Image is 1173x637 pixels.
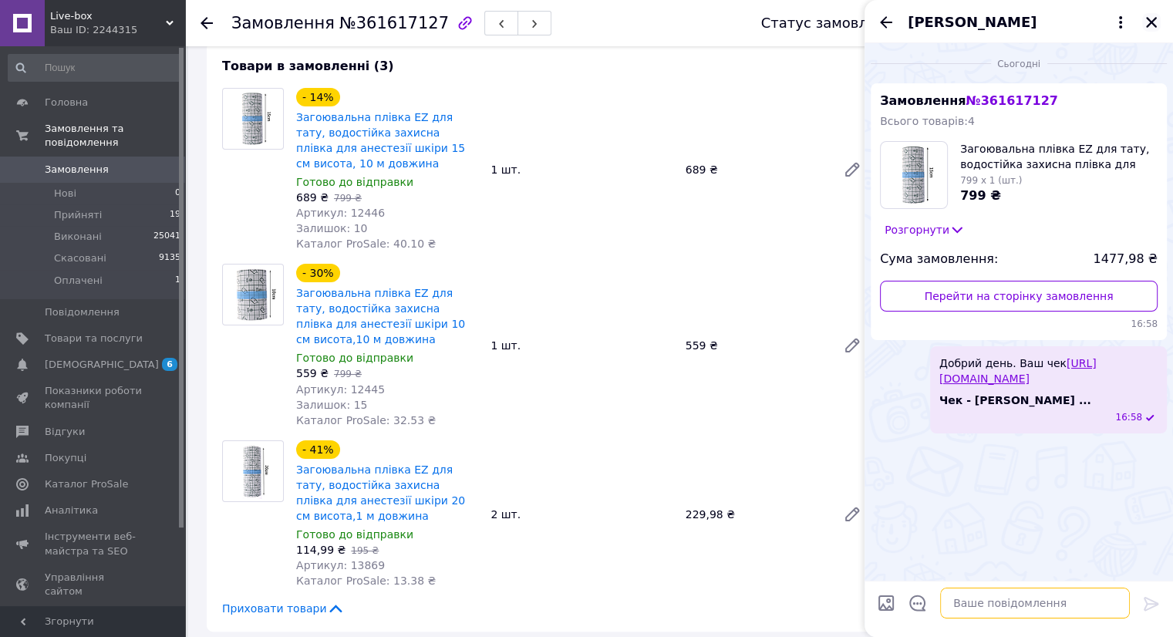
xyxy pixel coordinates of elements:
span: Нові [54,187,76,201]
span: Товари та послуги [45,332,143,345]
span: [PERSON_NAME] [908,12,1036,32]
div: - 41% [296,440,340,459]
span: Показники роботи компанії [45,384,143,412]
div: 2 шт. [484,504,679,525]
span: 25041 [153,230,180,244]
span: Добрий день. Ваш чек [939,356,1158,386]
span: Відгуки [45,425,85,439]
span: Прийняті [54,208,102,222]
span: Каталог ProSale [45,477,128,491]
span: Всього товарів: 4 [880,115,975,127]
img: 4657800301_w100_h100_zazhivlyayuschaya-plenka-ez.jpg [886,142,942,208]
button: [PERSON_NAME] [908,12,1130,32]
span: 0 [175,187,180,201]
span: Замовлення та повідомлення [45,122,185,150]
div: - 14% [296,88,340,106]
span: Управління сайтом [45,571,143,598]
div: 559 ₴ [679,335,831,356]
span: Оплачені [54,274,103,288]
span: №361617127 [339,14,449,32]
span: Каталог ProSale: 13.38 ₴ [296,575,436,587]
a: Загоювальна плівка EZ для тату, водостійка захисна плівка для анестезії шкіри 15 см висота, 10 м ... [296,111,465,170]
span: Готово до відправки [296,528,413,541]
span: 1 [175,274,180,288]
span: Live-box [50,9,166,23]
a: Загоювальна плівка EZ для тату, водостійка захисна плівка для анестезії шкіри 10 см висота,10 м д... [296,287,465,345]
span: 799 ₴ [960,188,1001,203]
div: Ваш ID: 2244315 [50,23,185,37]
span: Каталог ProSale: 32.53 ₴ [296,414,436,426]
a: Редагувати [837,154,868,185]
span: 16:58 12.09.2025 [1115,411,1142,424]
span: Приховати товари [222,601,345,616]
div: 1 шт. [484,159,679,180]
div: 12.09.2025 [871,56,1167,71]
span: 6 [162,358,177,371]
input: Пошук [8,54,182,82]
span: 19 [170,208,180,222]
button: Закрити [1142,13,1161,32]
span: Готово до відправки [296,352,413,364]
a: Загоювальна плівка EZ для тату, водостійка захисна плівка для анестезії шкіри 20 см висота,1 м до... [296,463,465,522]
a: Редагувати [837,330,868,361]
span: Замовлення [45,163,109,177]
span: Готово до відправки [296,176,413,188]
span: Залишок: 15 [296,399,367,411]
span: Артикул: 12446 [296,207,385,219]
span: [DEMOGRAPHIC_DATA] [45,358,159,372]
span: 114,99 ₴ [296,544,345,556]
span: Повідомлення [45,305,120,319]
span: 9135 [159,251,180,265]
img: Загоювальна плівка EZ для тату, водостійка захисна плівка для анестезії шкіри 15 см висота, 10 м ... [228,89,278,149]
span: 16:58 12.09.2025 [880,318,1158,331]
span: Покупці [45,451,86,465]
span: 689 ₴ [296,191,329,204]
span: Замовлення [880,93,1058,108]
span: 559 ₴ [296,367,329,379]
div: 1 шт. [484,335,679,356]
a: Перейти на сторінку замовлення [880,281,1158,312]
div: 229,98 ₴ [679,504,831,525]
span: № 361617127 [966,93,1057,108]
span: 1477,98 ₴ [1093,251,1158,268]
button: Відкрити шаблони відповідей [908,593,928,613]
span: Каталог ProSale: 40.10 ₴ [296,238,436,250]
span: 799 x 1 (шт.) [960,175,1022,186]
a: Редагувати [837,499,868,530]
div: Повернутися назад [201,15,213,31]
span: Сьогодні [991,58,1047,71]
span: Загоювальна плівка EZ для тату, водостійка захисна плівка для анестезії шкіри 15 см висота, 10 м ... [960,141,1158,172]
span: Виконані [54,230,102,244]
span: Сума замовлення: [880,251,998,268]
span: 195 ₴ [351,545,379,556]
img: Загоювальна плівка EZ для тату, водостійка захисна плівка для анестезії шкіри 20 см висота,1 м до... [228,441,277,501]
button: Назад [877,13,895,32]
button: Розгорнути [880,221,969,238]
span: Скасовані [54,251,106,265]
span: 799 ₴ [334,193,362,204]
span: Артикул: 13869 [296,559,385,571]
span: Чек - [PERSON_NAME] ... [939,393,1091,408]
span: Інструменти веб-майстра та SEO [45,530,143,558]
span: 799 ₴ [334,369,362,379]
div: 689 ₴ [679,159,831,180]
span: Товари в замовленні (3) [222,59,394,73]
div: - 30% [296,264,340,282]
span: Аналітика [45,504,98,517]
span: Артикул: 12445 [296,383,385,396]
span: Головна [45,96,88,110]
span: Замовлення [231,14,335,32]
span: Залишок: 10 [296,222,367,234]
div: Статус замовлення [761,15,903,31]
img: Загоювальна плівка EZ для тату, водостійка захисна плівка для анестезії шкіри 10 см висота,10 м д... [227,265,280,325]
